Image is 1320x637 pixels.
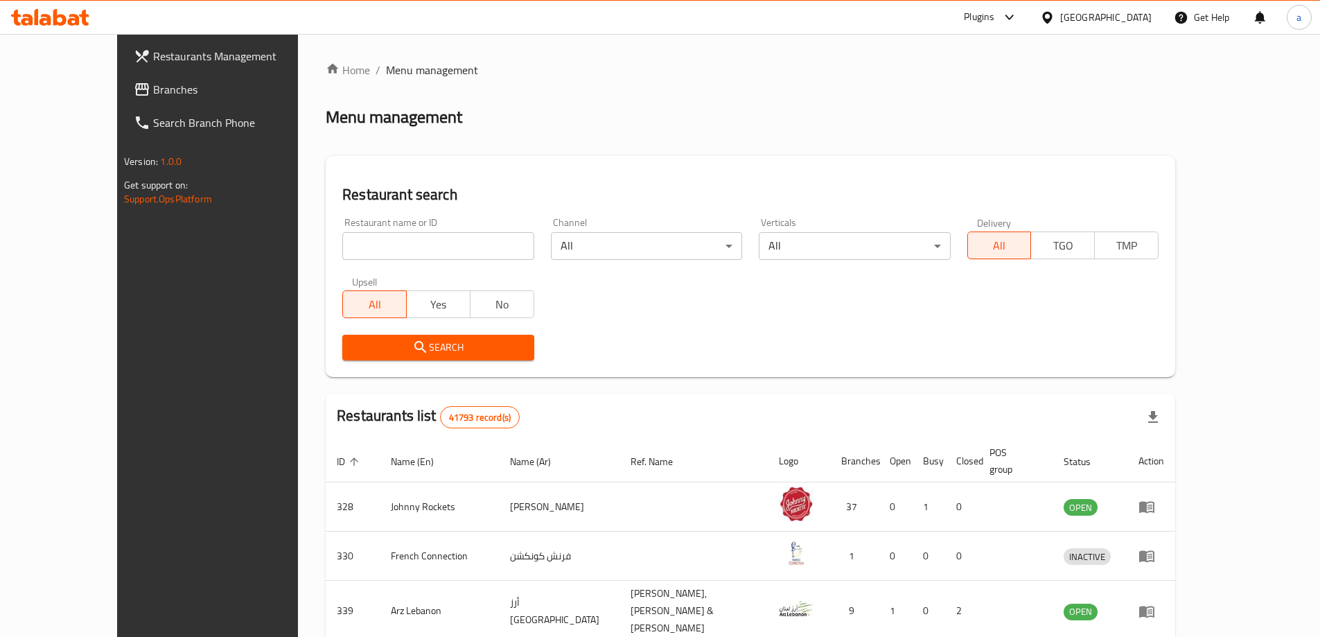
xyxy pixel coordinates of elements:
td: 0 [879,482,912,532]
td: 1 [912,482,945,532]
span: 1.0.0 [160,152,182,171]
div: Menu [1138,548,1164,564]
span: a [1296,10,1301,25]
h2: Restaurant search [342,184,1159,205]
span: Ref. Name [631,453,691,470]
button: TGO [1030,232,1095,259]
h2: Menu management [326,106,462,128]
img: Johnny Rockets [779,487,813,521]
span: 41793 record(s) [441,411,519,424]
span: TGO [1037,236,1089,256]
img: French Connection [779,536,813,570]
td: 1 [830,532,879,581]
td: 328 [326,482,380,532]
span: INACTIVE [1064,549,1111,565]
span: Restaurants Management [153,48,326,64]
h2: Restaurants list [337,405,520,428]
span: Version: [124,152,158,171]
button: TMP [1094,232,1159,259]
a: Support.OpsPlatform [124,190,212,208]
td: 0 [879,532,912,581]
div: All [551,232,742,260]
button: No [470,290,534,318]
span: TMP [1100,236,1153,256]
td: [PERSON_NAME] [499,482,619,532]
a: Restaurants Management [123,40,337,73]
td: 330 [326,532,380,581]
td: 0 [945,482,978,532]
span: Branches [153,81,326,98]
td: 0 [945,532,978,581]
div: [GEOGRAPHIC_DATA] [1060,10,1152,25]
button: Yes [406,290,470,318]
button: All [342,290,407,318]
td: Johnny Rockets [380,482,499,532]
span: Name (Ar) [510,453,569,470]
a: Home [326,62,370,78]
button: Search [342,335,534,360]
label: Delivery [977,218,1012,227]
th: Open [879,440,912,482]
span: Status [1064,453,1109,470]
div: Export file [1136,401,1170,434]
span: All [974,236,1026,256]
th: Closed [945,440,978,482]
span: ID [337,453,363,470]
td: فرنش كونكشن [499,532,619,581]
div: Menu [1138,498,1164,515]
label: Upsell [352,277,378,286]
div: All [759,232,950,260]
div: Menu [1138,603,1164,620]
button: All [967,232,1032,259]
span: Search [353,339,522,356]
th: Busy [912,440,945,482]
span: No [476,295,529,315]
span: Search Branch Phone [153,114,326,131]
div: OPEN [1064,499,1098,516]
th: Logo [768,440,830,482]
input: Search for restaurant name or ID.. [342,232,534,260]
span: Yes [412,295,465,315]
nav: breadcrumb [326,62,1175,78]
span: Name (En) [391,453,452,470]
div: OPEN [1064,604,1098,620]
td: 0 [912,532,945,581]
span: OPEN [1064,604,1098,620]
span: POS group [989,444,1036,478]
th: Action [1127,440,1175,482]
span: Get support on: [124,176,188,194]
a: Search Branch Phone [123,106,337,139]
div: INACTIVE [1064,548,1111,565]
span: OPEN [1064,500,1098,516]
div: Plugins [964,9,994,26]
td: French Connection [380,532,499,581]
a: Branches [123,73,337,106]
th: Branches [830,440,879,482]
li: / [376,62,380,78]
td: 37 [830,482,879,532]
span: Menu management [386,62,478,78]
span: All [349,295,401,315]
img: Arz Lebanon [779,591,813,626]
